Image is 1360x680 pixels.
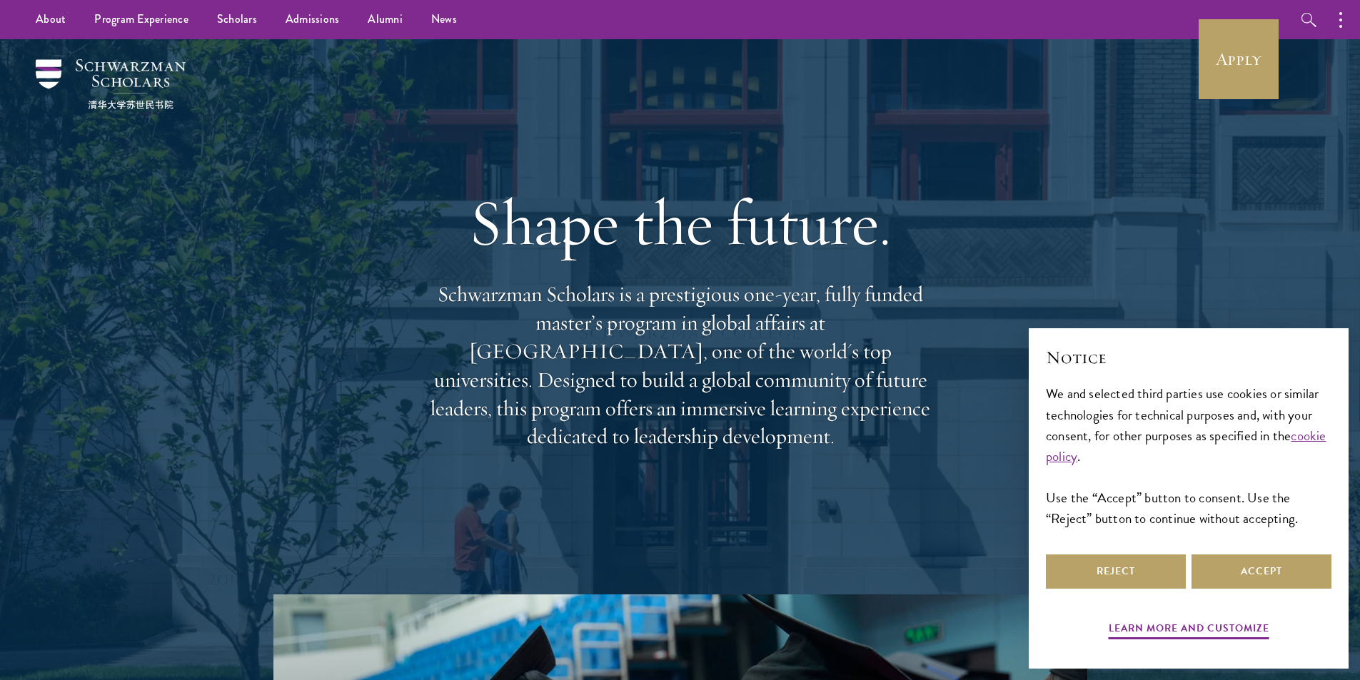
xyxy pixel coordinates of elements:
img: Schwarzman Scholars [36,59,186,109]
h1: Shape the future. [423,183,937,263]
button: Reject [1046,554,1186,589]
p: Schwarzman Scholars is a prestigious one-year, fully funded master’s program in global affairs at... [423,280,937,451]
a: cookie policy [1046,425,1326,467]
div: We and selected third parties use cookies or similar technologies for technical purposes and, wit... [1046,383,1331,528]
button: Accept [1192,554,1331,589]
button: Learn more and customize [1109,619,1269,641]
a: Apply [1199,19,1279,99]
h2: Notice [1046,345,1331,370]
